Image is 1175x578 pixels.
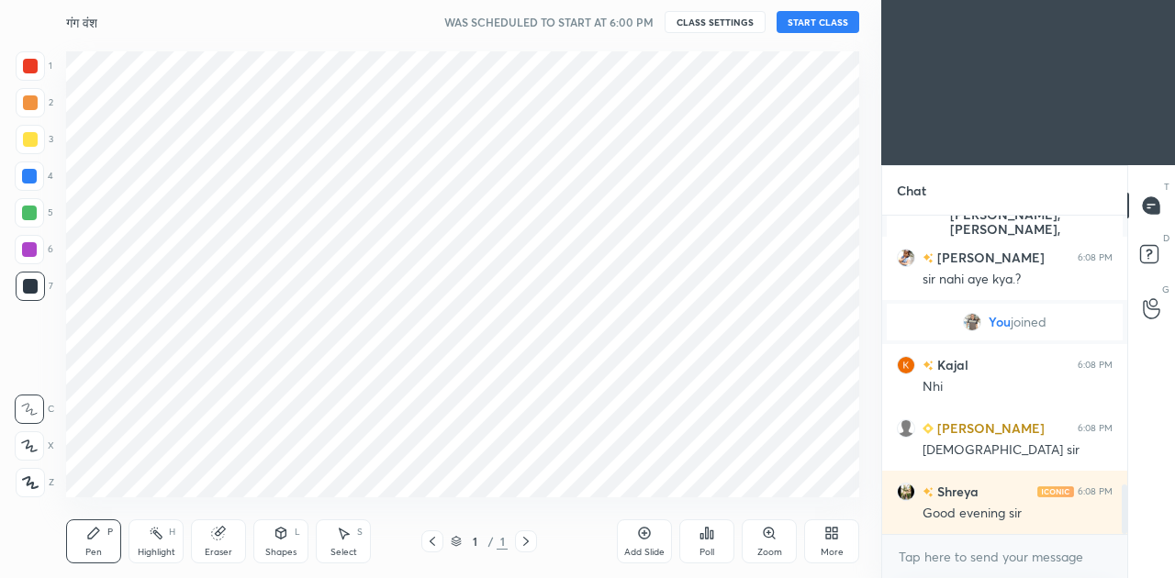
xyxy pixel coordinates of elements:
h6: [PERSON_NAME] [934,418,1045,438]
div: 1 [465,536,484,547]
img: 9cd1eca5dd504a079fc002e1a6cbad3b.None [963,313,981,331]
div: 6 [15,235,53,264]
button: START CLASS [777,11,859,33]
div: 4 [15,161,53,191]
div: S [357,528,363,537]
h5: WAS SCHEDULED TO START AT 6:00 PM [444,14,654,30]
p: G [1162,283,1169,296]
div: P [107,528,113,537]
div: [DEMOGRAPHIC_DATA] sir [923,441,1113,460]
div: / [487,536,493,547]
h6: [PERSON_NAME] [934,248,1045,267]
div: 1 [497,533,508,550]
div: 7 [16,272,53,301]
div: 6:08 PM [1078,486,1113,497]
div: More [821,548,844,557]
div: 2 [16,88,53,117]
p: T [1164,180,1169,194]
div: X [15,431,54,461]
p: [PERSON_NAME], [PERSON_NAME], [PERSON_NAME] [898,207,1112,251]
img: c582ae195161459a9ad5b7eb4d62f561.jpg [897,483,915,501]
img: f4529fada3c649f196a16d4cfde52b63.jpg [897,249,915,267]
div: 1 [16,51,52,81]
div: 5 [15,198,53,228]
div: 6:08 PM [1078,252,1113,263]
div: Highlight [138,548,175,557]
img: no-rating-badge.077c3623.svg [923,487,934,497]
div: C [15,395,54,424]
img: default.png [897,419,915,438]
div: Eraser [205,548,232,557]
div: Zoom [757,548,782,557]
span: joined [1011,315,1046,329]
div: H [169,528,175,537]
div: 6:08 PM [1078,423,1113,434]
div: Select [330,548,357,557]
img: 3c16fc03df57440a83169302cd6a538e.jpg [897,356,915,374]
h6: Shreya [934,482,979,501]
h4: गंग वंश [66,14,97,31]
div: Poll [699,548,714,557]
img: no-rating-badge.077c3623.svg [923,361,934,371]
div: 3 [16,125,53,154]
div: Good evening sir [923,505,1113,523]
div: Add Slide [624,548,665,557]
button: CLASS SETTINGS [665,11,766,33]
div: sir nahi aye kya.? [923,271,1113,289]
span: joined [1041,235,1077,252]
div: 6:08 PM [1078,360,1113,371]
div: L [295,528,300,537]
div: grid [882,216,1127,534]
img: Learner_Badge_beginner_1_8b307cf2a0.svg [923,423,934,434]
img: no-rating-badge.077c3623.svg [923,253,934,263]
p: D [1163,231,1169,245]
div: Pen [85,548,102,557]
div: Nhi [923,378,1113,396]
img: iconic-light.a09c19a4.png [1037,486,1074,497]
p: Chat [882,166,941,215]
h6: Kajal [934,355,968,374]
div: Shapes [265,548,297,557]
span: You [989,315,1011,329]
div: Z [16,468,54,497]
